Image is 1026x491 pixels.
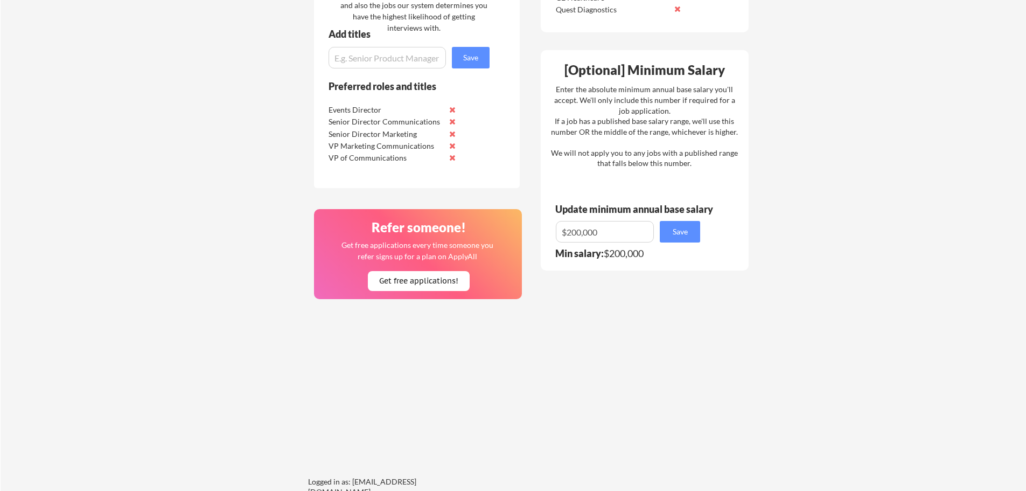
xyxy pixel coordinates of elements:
button: Save [452,47,490,68]
div: Senior Director Communications [329,116,442,127]
button: Save [660,221,700,243]
input: E.g. Senior Product Manager [329,47,446,68]
button: Get free applications! [368,271,470,291]
div: $200,000 [555,248,707,258]
div: [Optional] Minimum Salary [545,64,745,77]
div: Quest Diagnostics [556,4,669,15]
div: Preferred roles and titles [329,81,475,91]
strong: Min salary: [555,247,604,259]
div: Update minimum annual base salary [555,204,717,214]
div: Refer someone! [318,221,519,234]
div: VP of Communications [329,153,442,163]
div: Get free applications every time someone you refer signs up for a plan on ApplyAll [340,239,494,262]
div: Add titles [329,29,480,39]
div: Enter the absolute minimum annual base salary you'll accept. We'll only include this number if re... [551,84,738,169]
div: Senior Director Marketing [329,129,442,140]
div: Events Director [329,105,442,115]
input: E.g. $100,000 [556,221,654,243]
div: VP Marketing Communications [329,141,442,151]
